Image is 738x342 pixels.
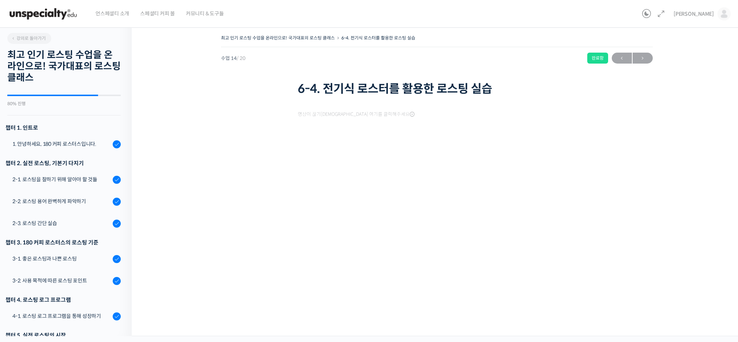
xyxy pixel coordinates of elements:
a: 최고 인기 로스팅 수업을 온라인으로! 국가대표의 로스팅 클래스 [221,35,335,41]
h1: 6-4. 전기식 로스터를 활용한 로스팅 실습 [298,82,576,96]
div: 4-1. 로스팅 로그 프로그램을 통해 성장하기 [12,312,110,320]
span: 수업 14 [221,56,246,61]
a: ←이전 [612,53,632,64]
div: 챕터 5. 실전 로스팅의 시작 [5,330,121,340]
a: 강의로 돌아가기 [7,33,51,44]
div: 2-1. 로스팅을 잘하기 위해 알아야 할 것들 [12,175,110,183]
div: 2-2. 로스팅 용어 완벽하게 파악하기 [12,197,110,205]
a: 6-4. 전기식 로스터를 활용한 로스팅 실습 [341,35,415,41]
div: 2-3. 로스팅 간단 실습 [12,219,110,227]
div: 챕터 2. 실전 로스팅, 기본기 다지기 [5,158,121,168]
div: 3-2. 사용 목적에 따른 로스팅 포인트 [12,277,110,285]
div: 3-1. 좋은 로스팅과 나쁜 로스팅 [12,255,110,263]
div: 챕터 3. 180 커피 로스터스의 로스팅 기준 [5,237,121,247]
span: ← [612,53,632,63]
span: 강의로 돌아가기 [11,35,46,41]
span: [PERSON_NAME] [674,11,714,17]
span: 영상이 끊기[DEMOGRAPHIC_DATA] 여기를 클릭해주세요 [298,111,415,117]
div: 완료함 [587,53,608,64]
h2: 최고 인기 로스팅 수업을 온라인으로! 국가대표의 로스팅 클래스 [7,49,121,84]
h3: 챕터 1. 인트로 [5,123,121,133]
div: 1. 안녕하세요, 180 커피 로스터스입니다. [12,140,110,148]
div: 80% 진행 [7,102,121,106]
span: → [633,53,653,63]
span: / 20 [237,55,246,61]
div: 챕터 4. 로스팅 로그 프로그램 [5,295,121,305]
a: 다음→ [633,53,653,64]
